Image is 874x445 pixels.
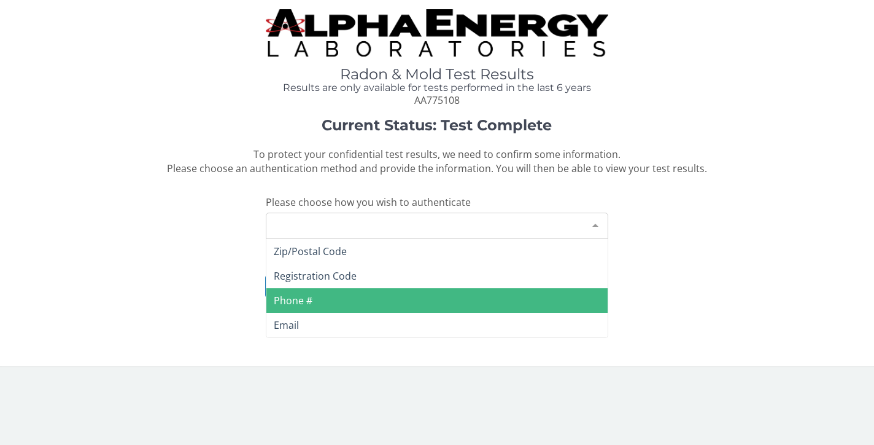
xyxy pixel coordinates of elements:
[274,318,299,332] span: Email
[266,82,608,93] h4: Results are only available for tests performed in the last 6 years
[414,93,460,107] span: AA775108
[266,66,608,82] h1: Radon & Mold Test Results
[274,245,347,258] span: Zip/Postal Code
[274,269,357,283] span: Registration Code
[167,148,707,175] span: To protect your confidential test results, we need to confirm some information. Please choose an ...
[322,116,552,134] strong: Current Status: Test Complete
[265,275,608,297] button: I need help
[274,294,312,307] span: Phone #
[266,9,608,57] img: TightCrop.jpg
[266,195,471,209] span: Please choose how you wish to authenticate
